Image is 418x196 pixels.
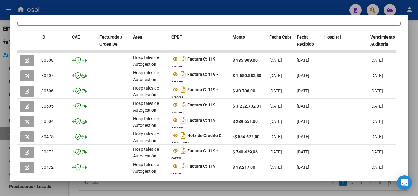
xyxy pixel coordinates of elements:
[233,58,258,63] strong: $ 185.909,00
[297,150,309,154] span: [DATE]
[179,54,187,64] i: Descargar documento
[179,161,187,171] i: Descargar documento
[41,119,54,124] span: 30504
[133,55,159,67] span: Hospitales de Autogestión
[41,88,54,93] span: 30506
[297,58,309,63] span: [DATE]
[133,35,142,39] span: Area
[41,35,45,39] span: ID
[171,118,218,131] strong: Factura C: 119 - 11859
[179,100,187,110] i: Descargar documento
[233,104,261,109] strong: $ 3.232.732,31
[233,134,259,139] strong: -$ 554.672,00
[179,146,187,156] i: Descargar documento
[297,35,314,46] span: Fecha Recibido
[269,134,282,139] span: [DATE]
[133,162,159,174] span: Hospitales de Autogestión
[297,165,309,170] span: [DATE]
[269,88,282,93] span: [DATE]
[41,73,54,78] span: 30507
[133,116,159,128] span: Hospitales de Autogestión
[324,35,341,39] span: Hospital
[169,31,230,57] datatable-header-cell: CPBT
[233,35,245,39] span: Monto
[269,165,282,170] span: [DATE]
[171,102,218,116] strong: Factura C: 119 - 11982
[41,58,54,63] span: 30508
[267,31,294,57] datatable-header-cell: Fecha Cpbt
[97,31,131,57] datatable-header-cell: Facturado x Orden De
[171,87,218,100] strong: Factura C: 119 - 12031
[297,88,309,93] span: [DATE]
[99,35,122,46] span: Facturado x Orden De
[269,73,282,78] span: [DATE]
[370,134,383,139] span: [DATE]
[297,104,309,109] span: [DATE]
[133,86,159,98] span: Hospitales de Autogestión
[297,119,309,124] span: [DATE]
[133,147,159,159] span: Hospitales de Autogestión
[171,72,218,85] strong: Factura C: 119 - 12032
[171,164,218,177] strong: Factura C: 119 - 9738
[269,104,282,109] span: [DATE]
[397,175,412,190] div: Open Intercom Messenger
[133,70,159,82] span: Hospitales de Autogestión
[370,104,383,109] span: [DATE]
[131,31,169,57] datatable-header-cell: Area
[179,85,187,94] i: Descargar documento
[133,131,159,143] span: Hospitales de Autogestión
[230,31,267,57] datatable-header-cell: Monto
[171,35,182,39] span: CPBT
[233,88,255,93] strong: $ 30.788,00
[69,31,97,57] datatable-header-cell: CAE
[297,134,309,139] span: [DATE]
[171,148,218,161] strong: Factura C: 119 - 9679
[179,69,187,79] i: Descargar documento
[370,73,383,78] span: [DATE]
[233,165,255,170] strong: $ 18.217,00
[370,150,383,154] span: [DATE]
[297,73,309,78] span: [DATE]
[294,31,322,57] datatable-header-cell: Fecha Recibido
[41,165,54,170] span: 30472
[171,57,218,70] strong: Factura C: 119 - 12008
[39,31,69,57] datatable-header-cell: ID
[269,150,282,154] span: [DATE]
[179,115,187,125] i: Descargar documento
[233,119,258,124] strong: $ 289.651,00
[370,58,383,63] span: [DATE]
[370,88,383,93] span: [DATE]
[171,133,223,146] strong: Nota de Crédito C: 165 - 505
[322,31,368,57] datatable-header-cell: Hospital
[41,134,54,139] span: 30475
[370,165,383,170] span: [DATE]
[179,131,187,140] i: Descargar documento
[41,150,54,154] span: 30473
[41,104,54,109] span: 30505
[269,58,282,63] span: [DATE]
[233,150,258,154] strong: $ 740.429,96
[368,31,395,57] datatable-header-cell: Vencimiento Auditoría
[269,119,282,124] span: [DATE]
[133,101,159,113] span: Hospitales de Autogestión
[370,119,383,124] span: [DATE]
[269,35,291,39] span: Fecha Cpbt
[370,35,395,46] span: Vencimiento Auditoría
[233,73,261,78] strong: $ 1.580.882,80
[72,35,80,39] span: CAE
